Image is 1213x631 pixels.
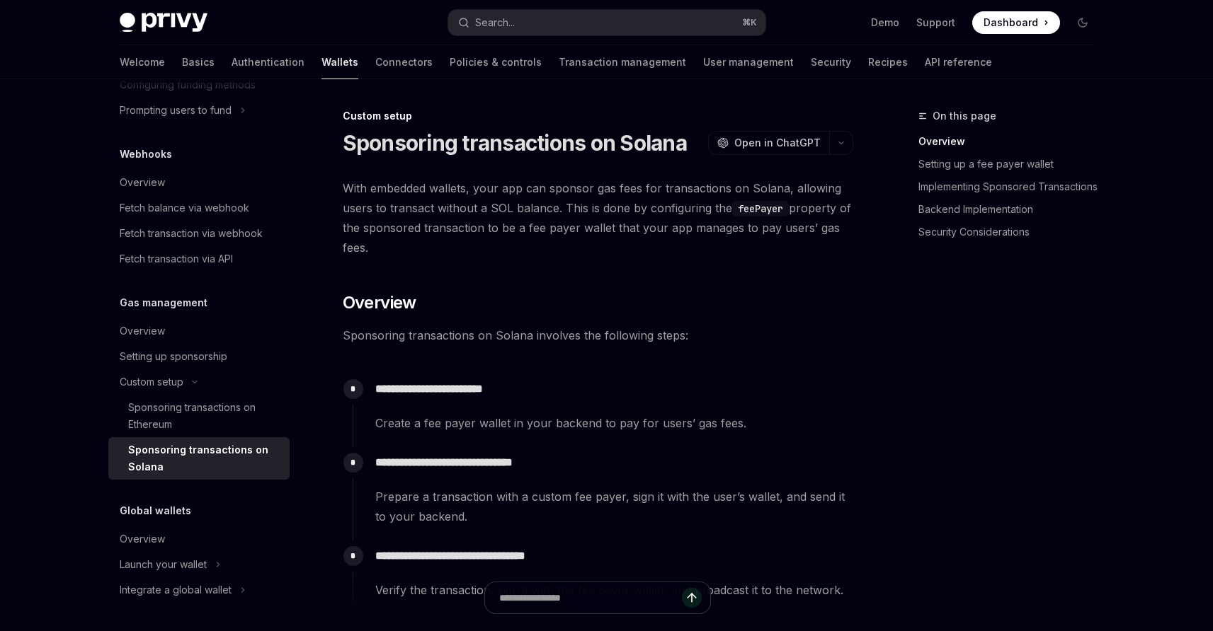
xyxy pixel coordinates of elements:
[108,395,290,437] a: Sponsoring transactions on Ethereum
[375,45,433,79] a: Connectors
[933,108,996,125] span: On this page
[918,221,1105,243] a: Security Considerations
[120,102,232,119] div: Prompting users to fund
[682,588,702,608] button: Send message
[108,552,290,577] button: Toggle Launch your wallet section
[984,16,1038,30] span: Dashboard
[448,10,765,35] button: Open search
[375,487,853,526] span: Prepare a transaction with a custom fee payer, sign it with the user’s wallet, and send it to you...
[811,45,851,79] a: Security
[375,413,853,433] span: Create a fee payer wallet in your backend to pay for users’ gas fees.
[120,225,263,242] div: Fetch transaction via webhook
[108,437,290,480] a: Sponsoring transactions on Solana
[108,344,290,369] a: Setting up sponsorship
[120,581,232,598] div: Integrate a global wallet
[343,130,687,156] h1: Sponsoring transactions on Solana
[108,221,290,246] a: Fetch transaction via webhook
[120,45,165,79] a: Welcome
[232,45,304,79] a: Authentication
[559,45,686,79] a: Transaction management
[182,45,215,79] a: Basics
[343,109,853,123] div: Custom setup
[343,291,416,314] span: Overview
[972,11,1060,34] a: Dashboard
[120,323,165,340] div: Overview
[120,374,183,390] div: Custom setup
[918,175,1105,198] a: Implementing Sponsored Transactions
[120,294,207,311] h5: Gas management
[321,45,358,79] a: Wallets
[742,17,757,28] span: ⌘ K
[925,45,992,79] a: API reference
[120,13,207,33] img: dark logo
[499,582,682,613] input: Ask a question...
[120,146,172,163] h5: Webhooks
[916,16,955,30] a: Support
[108,246,290,272] a: Fetch transaction via API
[108,98,290,123] button: Toggle Prompting users to fund section
[128,399,281,433] div: Sponsoring transactions on Ethereum
[108,526,290,552] a: Overview
[343,178,853,257] span: With embedded wallets, your app can sponsor gas fees for transactions on Solana, allowing users t...
[108,318,290,344] a: Overview
[108,195,290,221] a: Fetch balance via webhook
[450,45,542,79] a: Policies & controls
[732,201,789,216] code: feePayer
[108,369,290,395] button: Toggle Custom setup section
[108,170,290,195] a: Overview
[120,250,233,267] div: Fetch transaction via API
[120,502,191,519] h5: Global wallets
[120,174,165,191] div: Overview
[128,441,281,475] div: Sponsoring transactions on Solana
[703,45,794,79] a: User management
[120,199,249,216] div: Fetch balance via webhook
[120,348,227,365] div: Setting up sponsorship
[108,577,290,603] button: Toggle Integrate a global wallet section
[120,556,207,573] div: Launch your wallet
[734,136,821,150] span: Open in ChatGPT
[708,131,829,155] button: Open in ChatGPT
[871,16,899,30] a: Demo
[475,14,515,31] div: Search...
[918,198,1105,221] a: Backend Implementation
[1071,11,1094,34] button: Toggle dark mode
[918,130,1105,153] a: Overview
[868,45,908,79] a: Recipes
[918,153,1105,175] a: Setting up a fee payer wallet
[120,531,165,548] div: Overview
[343,325,853,345] span: Sponsoring transactions on Solana involves the following steps:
